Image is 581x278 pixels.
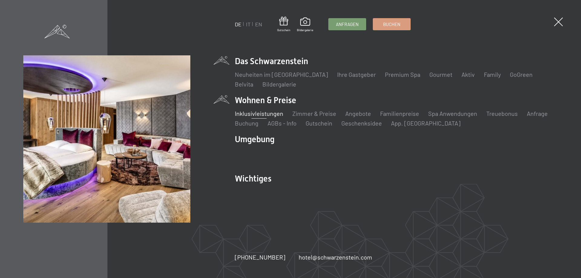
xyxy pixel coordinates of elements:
a: Family [484,71,501,78]
a: Belvita [235,80,253,88]
span: Buchen [383,21,400,28]
span: Gutschein [277,28,290,32]
a: Bildergalerie [262,80,296,88]
a: Neuheiten im [GEOGRAPHIC_DATA] [235,71,328,78]
a: DE [235,21,241,28]
a: hotel@schwarzenstein.com [299,253,372,261]
a: Angebote [345,110,371,117]
a: Treuebonus [486,110,518,117]
a: AGBs - Info [268,119,297,127]
span: Anfragen [336,21,359,28]
a: Gutschein [277,17,290,32]
a: Bildergalerie [297,18,313,32]
a: Buchen [373,18,410,30]
a: App. [GEOGRAPHIC_DATA] [391,119,461,127]
a: Anfrage [527,110,548,117]
a: EN [255,21,262,28]
a: Buchung [235,119,258,127]
a: Familienpreise [380,110,419,117]
a: Ihre Gastgeber [337,71,376,78]
a: Gutschein [306,119,332,127]
a: Spa Anwendungen [428,110,477,117]
a: Premium Spa [385,71,420,78]
a: Zimmer & Preise [292,110,336,117]
a: Anfragen [329,18,366,30]
a: Geschenksidee [341,119,382,127]
a: [PHONE_NUMBER] [235,253,285,261]
a: Aktiv [461,71,475,78]
a: IT [246,21,251,28]
a: Gourmet [429,71,452,78]
span: Bildergalerie [297,28,313,32]
a: Inklusivleistungen [235,110,283,117]
a: GoGreen [510,71,533,78]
